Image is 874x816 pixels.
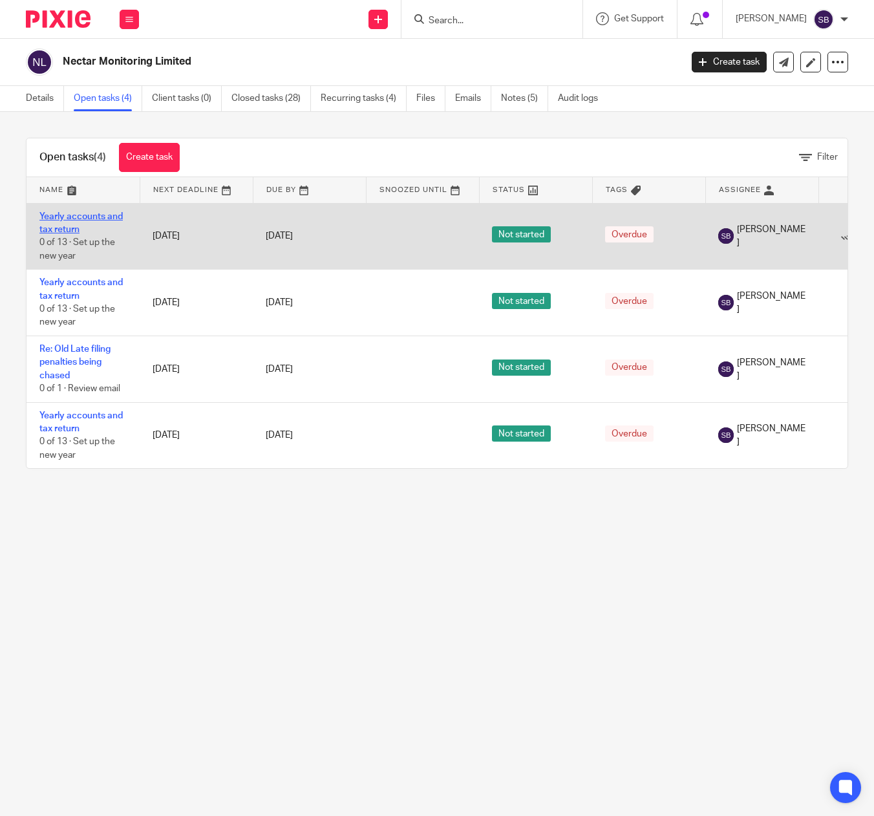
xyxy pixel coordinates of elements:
span: Not started [492,293,551,309]
span: [PERSON_NAME] [737,290,805,316]
h1: Open tasks [39,151,106,164]
input: Search [427,16,544,27]
a: Client tasks (0) [152,86,222,111]
span: Overdue [605,425,654,442]
span: Overdue [605,293,654,309]
a: Mark as done [841,230,860,242]
a: Yearly accounts and tax return [39,212,123,234]
td: [DATE] [140,270,253,336]
a: Create task [119,143,180,172]
span: Overdue [605,360,654,376]
span: Filter [817,153,838,162]
span: [DATE] [266,365,293,374]
a: Details [26,86,64,111]
h2: Nectar Monitoring Limited [63,55,550,69]
p: [PERSON_NAME] [736,12,807,25]
span: Not started [492,360,551,376]
span: 0 of 13 · Set up the new year [39,238,115,261]
img: svg%3E [718,228,734,244]
span: 0 of 1 · Review email [39,384,120,393]
a: Create task [692,52,767,72]
span: Overdue [605,226,654,242]
span: Tags [606,186,628,193]
td: [DATE] [140,203,253,270]
a: Open tasks (4) [74,86,142,111]
a: Notes (5) [501,86,548,111]
span: [PERSON_NAME] [737,422,805,449]
span: Not started [492,226,551,242]
span: 0 of 13 · Set up the new year [39,437,115,460]
span: [DATE] [266,431,293,440]
span: Not started [492,425,551,442]
img: svg%3E [718,361,734,377]
a: Closed tasks (28) [231,86,311,111]
img: svg%3E [718,427,734,443]
span: 0 of 13 · Set up the new year [39,305,115,327]
td: [DATE] [140,336,253,403]
span: Get Support [614,14,664,23]
span: Snoozed Until [379,186,447,193]
a: Files [416,86,445,111]
a: Re: Old Late filing penalties being chased [39,345,111,380]
span: [PERSON_NAME] [737,356,805,383]
img: svg%3E [813,9,834,30]
img: svg%3E [26,48,53,76]
a: Yearly accounts and tax return [39,278,123,300]
span: (4) [94,152,106,162]
span: [DATE] [266,298,293,307]
a: Recurring tasks (4) [321,86,407,111]
img: Pixie [26,10,91,28]
a: Audit logs [558,86,608,111]
span: Status [493,186,525,193]
a: Yearly accounts and tax return [39,411,123,433]
img: svg%3E [718,295,734,310]
td: [DATE] [140,402,253,468]
span: [PERSON_NAME] [737,223,805,250]
a: Emails [455,86,491,111]
span: [DATE] [266,231,293,241]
